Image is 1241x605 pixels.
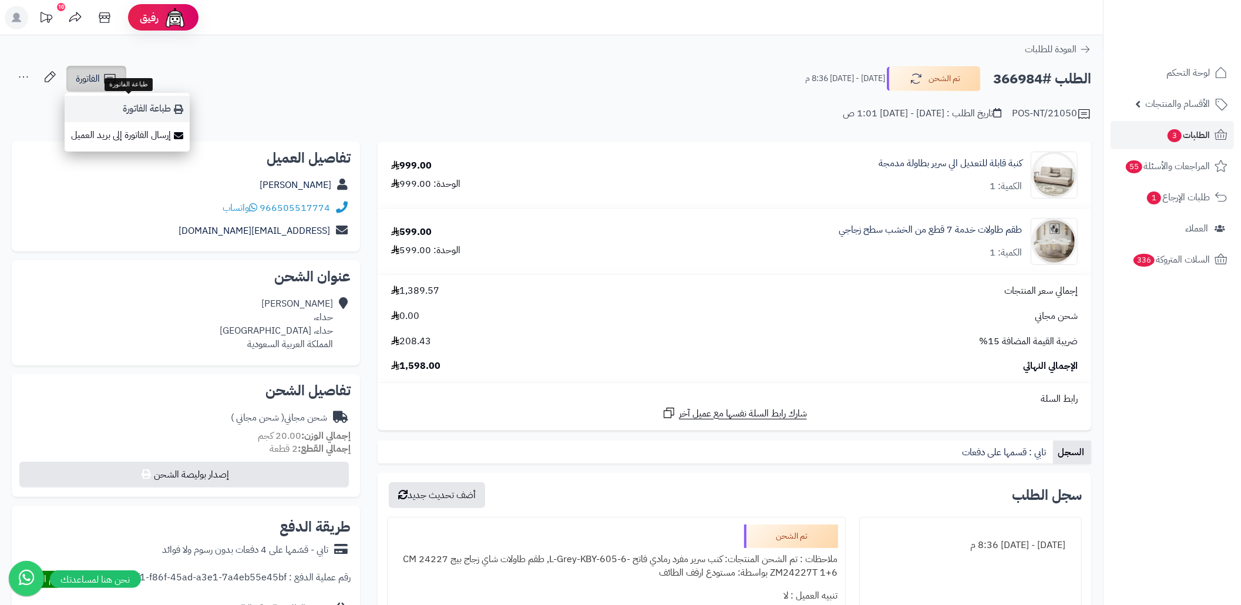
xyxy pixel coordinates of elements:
div: رابط السلة [382,392,1087,406]
img: 1747814164-1-90x90.jpg [1031,152,1077,199]
div: الكمية: 1 [990,246,1022,260]
small: 20.00 كجم [258,429,351,443]
a: [PERSON_NAME] [260,178,331,192]
span: 208.43 [391,335,431,348]
a: واتساب [223,201,257,215]
span: الإجمالي النهائي [1023,359,1078,373]
span: شارك رابط السلة نفسها مع عميل آخر [679,407,807,421]
h3: سجل الطلب [1012,488,1082,502]
div: طباعة الفاتورة [105,78,153,91]
a: تحديثات المنصة [31,6,60,32]
a: لوحة التحكم [1111,59,1234,87]
span: ( شحن مجاني ) [231,411,284,425]
div: رقم عملية الدفع : 78ea8cf1-f86f-45ad-a3e1-7a4eb55e45bf [104,571,351,588]
span: إجمالي سعر المنتجات [1004,284,1078,298]
span: العودة للطلبات [1025,42,1077,56]
span: 336 [1134,254,1155,267]
a: كنبة قابلة للتعديل الي سرير بطاولة مدمجة [879,157,1022,170]
h2: تفاصيل الشحن [21,384,351,398]
button: إصدار بوليصة الشحن [19,462,349,488]
div: 10 [57,3,65,11]
strong: إجمالي القطع: [298,442,351,456]
h2: تفاصيل العميل [21,151,351,165]
span: رفيق [140,11,159,25]
span: المراجعات والأسئلة [1125,158,1210,174]
div: الكمية: 1 [990,180,1022,193]
h2: الطلب #366984 [993,67,1091,91]
button: أضف تحديث جديد [389,482,485,508]
div: [PERSON_NAME] حداء، حداء، [GEOGRAPHIC_DATA] المملكة العربية السعودية [220,297,333,351]
span: السلات المتروكة [1132,251,1210,268]
a: الفاتورة [66,66,126,92]
span: 1,598.00 [391,359,440,373]
a: إرسال الفاتورة إلى بريد العميل [65,122,190,149]
a: المراجعات والأسئلة55 [1111,152,1234,180]
img: ai-face.png [163,6,187,29]
span: الطلبات [1166,127,1210,143]
div: 599.00 [391,226,432,239]
h2: عنوان الشحن [21,270,351,284]
a: السلات المتروكة336 [1111,246,1234,274]
div: الوحدة: 999.00 [391,177,460,191]
span: 0.00 [391,310,419,323]
a: الطلبات3 [1111,121,1234,149]
div: ملاحظات : تم الشحن المنتجات: كنب سرير مفرد رمادي فاتح -L-Grey-KBY-605-6, طقم طاولات شاي زجاج بيج ... [395,548,838,584]
a: 966505517774 [260,201,330,215]
span: الفاتورة [76,72,100,86]
div: الوحدة: 599.00 [391,244,460,257]
a: [EMAIL_ADDRESS][DOMAIN_NAME] [179,224,330,238]
a: طلبات الإرجاع1 [1111,183,1234,211]
a: شارك رابط السلة نفسها مع عميل آخر [662,406,807,421]
span: ضريبة القيمة المضافة 15% [979,335,1078,348]
div: [DATE] - [DATE] 8:36 م [867,534,1074,557]
span: العملاء [1185,220,1208,237]
span: شحن مجاني [1035,310,1078,323]
span: الأقسام والمنتجات [1145,96,1210,112]
a: العملاء [1111,214,1234,243]
a: العودة للطلبات [1025,42,1091,56]
a: السجل [1053,441,1091,464]
img: 1754220053-220602020550-90x90.jpg [1031,218,1077,265]
h2: طريقة الدفع [280,520,351,534]
small: 2 قطعة [270,442,351,456]
a: طقم طاولات خدمة 7 قطع من الخشب سطح زجاجي [839,223,1022,237]
small: [DATE] - [DATE] 8:36 م [805,73,885,85]
div: تابي - قسّمها على 4 دفعات بدون رسوم ولا فوائد [162,543,328,557]
strong: إجمالي الوزن: [301,429,351,443]
div: تم الشحن [744,525,838,548]
span: لوحة التحكم [1166,65,1210,81]
a: تابي : قسمها على دفعات [957,441,1053,464]
span: 1,389.57 [391,284,439,298]
div: شحن مجاني [231,411,327,425]
span: 1 [1147,191,1161,204]
div: POS-NT/21050 [1012,107,1091,121]
div: تاريخ الطلب : [DATE] - [DATE] 1:01 ص [843,107,1001,120]
img: logo-2.png [1161,30,1230,55]
span: طلبات الإرجاع [1146,189,1210,206]
a: طباعة الفاتورة [65,96,190,122]
span: 3 [1168,129,1182,142]
div: 999.00 [391,159,432,173]
button: تم الشحن [887,66,981,91]
span: 55 [1126,160,1142,173]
